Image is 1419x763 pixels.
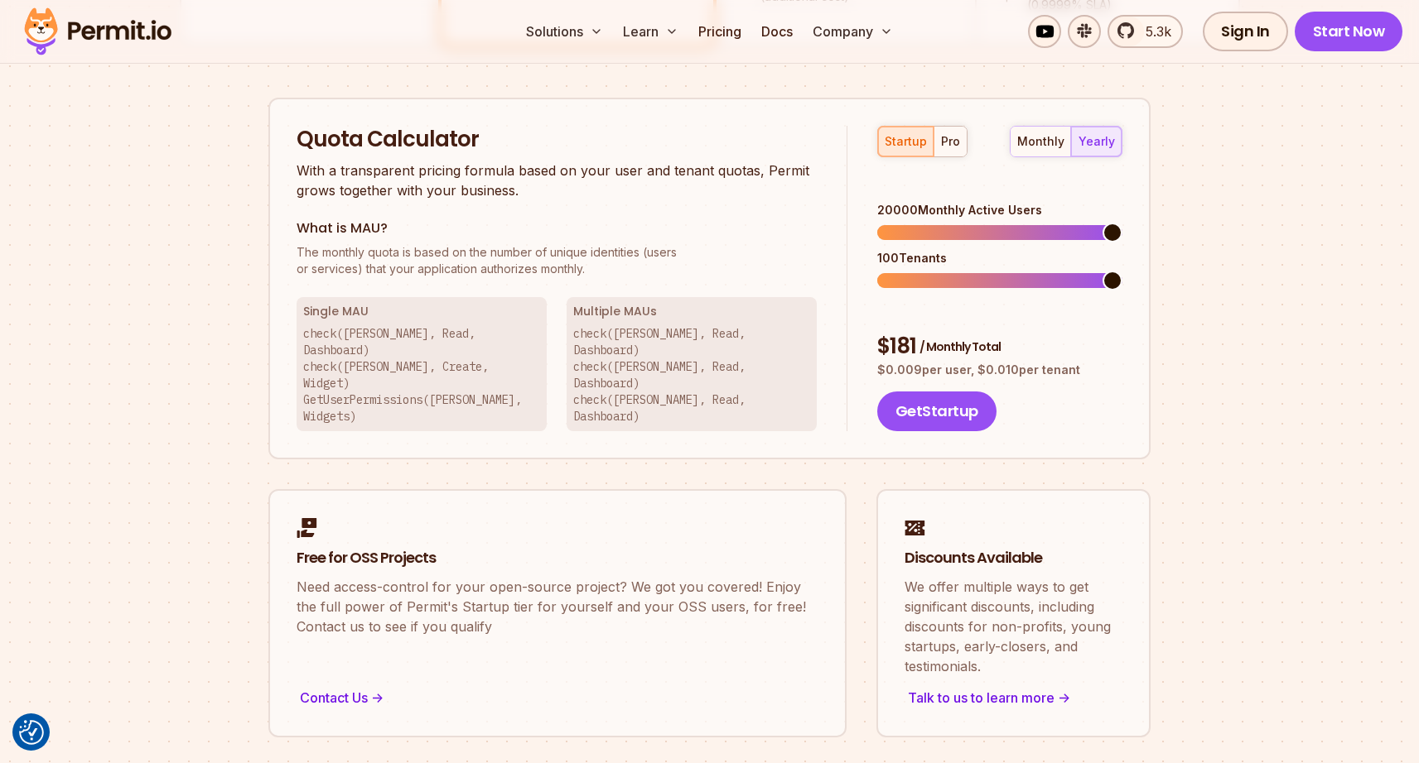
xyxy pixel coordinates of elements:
h3: What is MAU? [297,220,817,238]
button: Solutions [519,15,610,48]
div: 100 Tenants [877,250,1122,266]
div: pro [941,133,960,150]
span: The monthly quota is based on the number of unique identities (users [297,244,817,261]
a: Docs [755,15,799,48]
p: $ 0.009 per user, $ 0.010 per tenant [877,362,1122,378]
a: Free for OSS ProjectsNeed access-control for your open-source project? We got you covered! Enjoy ... [268,489,847,737]
a: Discounts AvailableWe offer multiple ways to get significant discounts, including discounts for n... [876,489,1151,737]
button: Learn [616,15,685,48]
button: Company [806,15,900,48]
button: GetStartup [877,391,997,431]
p: or services) that your application authorizes monthly. [297,244,817,277]
a: Pricing [692,15,748,48]
div: 20000 Monthly Active Users [877,202,1122,218]
div: monthly [1017,133,1064,150]
span: -> [371,688,384,708]
img: Permit logo [17,3,179,60]
p: check([PERSON_NAME], Read, Dashboard) check([PERSON_NAME], Create, Widget) GetUserPermissions([PE... [303,325,540,425]
span: / Monthly Total [919,338,1001,355]
div: Contact Us [297,686,818,709]
div: $ 181 [877,332,1122,362]
h3: Multiple MAUs [573,304,810,319]
span: -> [1058,688,1070,708]
p: Need access-control for your open-source project? We got you covered! Enjoy the full power of Per... [297,577,818,636]
p: check([PERSON_NAME], Read, Dashboard) check([PERSON_NAME], Read, Dashboard) check([PERSON_NAME], ... [573,325,810,425]
h2: Discounts Available [905,548,1122,567]
p: We offer multiple ways to get significant discounts, including discounts for non-profits, young s... [905,577,1122,676]
img: Revisit consent button [19,720,44,745]
div: Talk to us to learn more [905,686,1122,709]
span: 5.3k [1136,22,1171,41]
a: 5.3k [1108,15,1183,48]
a: Start Now [1295,12,1403,51]
p: With a transparent pricing formula based on your user and tenant quotas, Permit grows together wi... [297,161,817,200]
h2: Free for OSS Projects [297,548,818,567]
button: Consent Preferences [19,720,44,745]
h3: Single MAU [303,304,540,319]
h2: Quota Calculator [297,126,817,154]
a: Sign In [1203,12,1288,51]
